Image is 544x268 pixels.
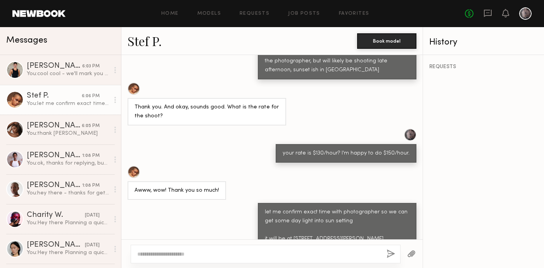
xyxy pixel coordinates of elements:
[27,122,82,130] div: [PERSON_NAME]
[128,33,162,49] a: Stef P.
[265,208,409,244] div: let me confirm exact time with photographer so we can get some day light into sun setting it will...
[27,70,109,77] div: You: cool cool - we'll mark you for later then
[27,182,82,189] div: [PERSON_NAME]
[429,38,538,47] div: History
[27,160,109,167] div: You: ok, thanks for replying, but [DATE] is our date :)
[27,249,109,256] div: You: Hey there Planning a quick content shoot [DATE] afternoon for [DOMAIN_NAME] are you availabl...
[27,211,85,219] div: Charity W.
[27,219,109,227] div: You: Hey there Planning a quick content shoot [DATE] afternoon for [DOMAIN_NAME] are you availabl...
[27,189,109,197] div: You: hey there - thanks for getting back to us - it looks like we're moving into a bleach blonde ...
[161,11,179,16] a: Home
[82,182,100,189] div: 1:08 PM
[429,64,538,70] div: REQUESTS
[339,11,370,16] a: Favorites
[288,11,320,16] a: Job Posts
[85,242,100,249] div: [DATE]
[85,212,100,219] div: [DATE]
[27,92,82,100] div: Stef P.
[197,11,221,16] a: Models
[27,62,82,70] div: [PERSON_NAME]
[27,130,109,137] div: You: thank [PERSON_NAME]
[240,11,269,16] a: Requests
[27,241,85,249] div: [PERSON_NAME]
[27,152,82,160] div: [PERSON_NAME]
[27,100,109,107] div: You: let me confirm exact time with photographer so we can get some day light into sun setting it...
[135,103,279,121] div: Thank you. And okay, sounds good. What is the rate for the shoot?
[265,48,409,75] div: ah, you're so great - love it. confirming somethings with the photographer, but will likely be sh...
[135,186,219,195] div: Awww, wow! Thank you so much!
[82,63,100,70] div: 6:03 PM
[6,36,47,45] span: Messages
[283,149,409,158] div: your rate is $130/hour? I'm happy to do $150/hour.
[82,122,100,130] div: 6:05 PM
[82,93,100,100] div: 6:06 PM
[357,33,416,49] button: Book model
[82,152,100,160] div: 1:08 PM
[357,37,416,44] a: Book model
